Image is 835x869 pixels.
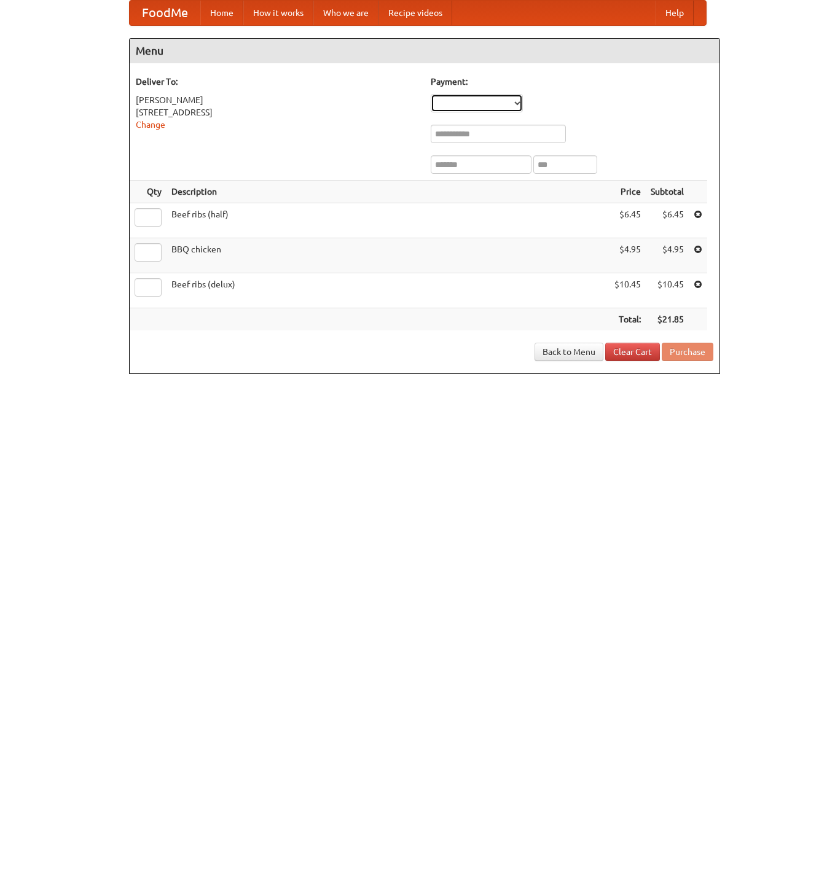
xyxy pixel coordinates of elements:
h5: Payment: [431,76,713,88]
td: $10.45 [646,273,689,308]
div: [PERSON_NAME] [136,94,418,106]
a: Clear Cart [605,343,660,361]
td: BBQ chicken [167,238,610,273]
h5: Deliver To: [136,76,418,88]
a: Who we are [313,1,378,25]
td: $4.95 [610,238,646,273]
a: Help [656,1,694,25]
a: How it works [243,1,313,25]
td: $6.45 [610,203,646,238]
td: Beef ribs (half) [167,203,610,238]
td: $10.45 [610,273,646,308]
th: Subtotal [646,181,689,203]
button: Purchase [662,343,713,361]
th: Description [167,181,610,203]
a: FoodMe [130,1,200,25]
a: Recipe videos [378,1,452,25]
td: $4.95 [646,238,689,273]
a: Home [200,1,243,25]
a: Change [136,120,165,130]
th: Price [610,181,646,203]
a: Back to Menu [535,343,603,361]
th: Total: [610,308,646,331]
h4: Menu [130,39,719,63]
td: Beef ribs (delux) [167,273,610,308]
td: $6.45 [646,203,689,238]
th: $21.85 [646,308,689,331]
div: [STREET_ADDRESS] [136,106,418,119]
th: Qty [130,181,167,203]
